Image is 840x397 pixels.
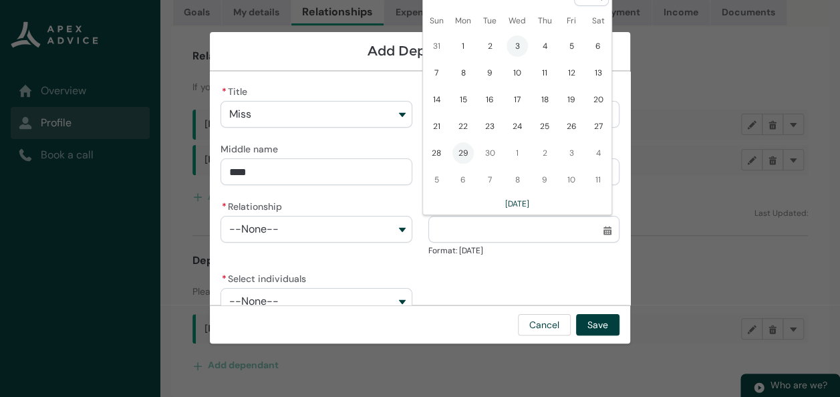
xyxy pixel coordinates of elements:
td: 2025-10-08 [503,166,531,193]
td: 2025-09-14 [423,86,450,113]
span: 11 [587,169,609,190]
label: Select individuals [221,269,311,285]
span: 2 [534,142,555,164]
span: 6 [452,169,474,190]
span: 5 [426,169,447,190]
label: Title [221,82,253,98]
td: 2025-09-19 [558,86,585,113]
td: 2025-09-10 [503,59,531,86]
td: 2025-10-04 [585,140,611,166]
span: --None-- [229,223,279,235]
span: 18 [534,89,555,110]
abbr: required [222,273,227,285]
span: 12 [561,62,582,84]
td: 2025-10-06 [450,166,476,193]
span: 26 [561,116,582,137]
button: Save [576,314,619,336]
td: 2025-10-11 [585,166,611,193]
td: 2025-09-20 [585,86,611,113]
span: 20 [587,89,609,110]
td: 2025-09-30 [476,140,503,166]
span: 17 [507,89,528,110]
span: 9 [534,169,555,190]
span: 7 [479,169,501,190]
td: 2025-09-27 [585,113,611,140]
span: 29 [452,142,474,164]
td: 2025-09-29 [450,140,476,166]
td: 2025-10-03 [558,140,585,166]
span: 24 [507,116,528,137]
span: 8 [507,169,528,190]
td: 2025-09-23 [476,113,503,140]
td: 2025-09-15 [450,86,476,113]
span: 13 [587,62,609,84]
td: 2025-09-07 [423,59,450,86]
td: 2025-10-01 [503,140,531,166]
td: 2025-09-12 [558,59,585,86]
td: 2025-10-09 [531,166,558,193]
h1: Add Dependant [221,43,619,59]
span: 27 [587,116,609,137]
span: 16 [479,89,501,110]
td: 2025-09-11 [531,59,558,86]
td: 2025-09-26 [558,113,585,140]
button: Title [221,101,412,128]
span: 28 [426,142,447,164]
td: 2025-09-18 [531,86,558,113]
div: Format: [DATE] [428,244,619,257]
button: [DATE] [505,193,530,215]
td: 2025-09-16 [476,86,503,113]
span: 19 [561,89,582,110]
span: 30 [479,142,501,164]
span: 25 [534,116,555,137]
span: --None-- [229,295,279,307]
button: Cancel [518,314,571,336]
td: 2025-09-09 [476,59,503,86]
span: 11 [534,62,555,84]
span: 7 [426,62,447,84]
td: 2025-10-07 [476,166,503,193]
span: 10 [507,62,528,84]
td: 2025-09-08 [450,59,476,86]
abbr: required [222,201,227,213]
td: 2025-09-13 [585,59,611,86]
span: 15 [452,89,474,110]
td: 2025-10-10 [558,166,585,193]
span: 3 [561,142,582,164]
abbr: required [222,86,227,98]
span: 1 [507,142,528,164]
label: Middle name [221,140,283,156]
td: 2025-09-22 [450,113,476,140]
label: Relationship [221,197,287,213]
td: 2025-09-28 [423,140,450,166]
span: 10 [561,169,582,190]
span: 4 [587,142,609,164]
span: 22 [452,116,474,137]
span: 8 [452,62,474,84]
button: Relationship [221,216,412,243]
td: 2025-10-05 [423,166,450,193]
button: Select individuals [221,288,412,315]
span: Miss [229,108,251,120]
span: 21 [426,116,447,137]
td: 2025-09-25 [531,113,558,140]
td: 2025-09-24 [503,113,531,140]
span: 9 [479,62,501,84]
span: 14 [426,89,447,110]
td: 2025-09-17 [503,86,531,113]
td: 2025-09-21 [423,113,450,140]
span: 23 [479,116,501,137]
td: 2025-10-02 [531,140,558,166]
